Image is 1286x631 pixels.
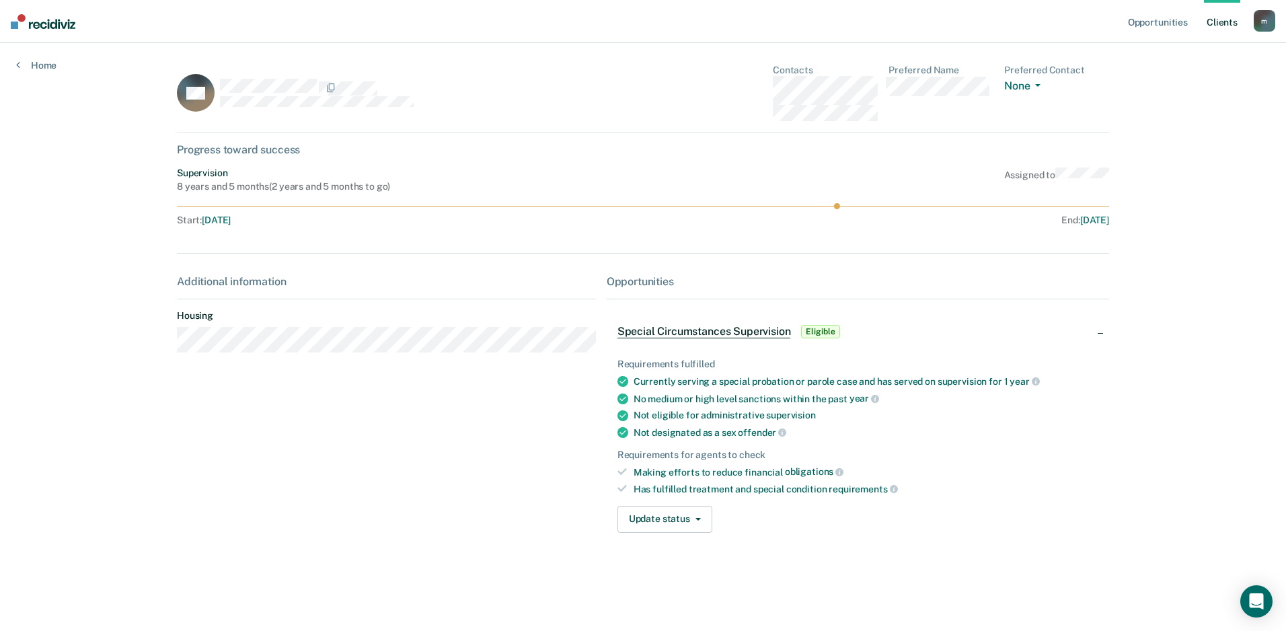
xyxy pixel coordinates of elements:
span: Special Circumstances Supervision [617,325,791,338]
div: Opportunities [607,275,1109,288]
span: offender [738,427,786,438]
span: [DATE] [202,215,231,225]
dt: Preferred Contact [1004,65,1109,76]
div: Start : [177,215,644,226]
dt: Housing [177,310,596,322]
img: Recidiviz [11,14,75,29]
span: requirements [829,484,897,494]
div: Not eligible for administrative [634,410,1098,421]
div: Not designated as a sex [634,426,1098,439]
button: None [1004,79,1046,95]
div: Requirements for agents to check [617,449,1098,461]
span: obligations [785,466,843,477]
dt: Contacts [773,65,878,76]
div: Special Circumstances SupervisionEligible [607,310,1109,353]
div: Has fulfilled treatment and special condition [634,483,1098,495]
span: year [1010,376,1039,387]
span: Eligible [801,325,839,338]
div: 8 years and 5 months ( 2 years and 5 months to go ) [177,181,390,192]
div: Requirements fulfilled [617,359,1098,370]
a: Home [16,59,56,71]
span: [DATE] [1080,215,1109,225]
span: year [849,393,879,404]
div: Supervision [177,168,390,179]
div: Additional information [177,275,596,288]
dt: Preferred Name [888,65,993,76]
div: Currently serving a special probation or parole case and has served on supervision for 1 [634,375,1098,387]
button: m [1254,10,1275,32]
button: Update status [617,506,712,533]
span: supervision [766,410,815,420]
div: End : [649,215,1109,226]
div: Assigned to [1004,168,1109,193]
div: Progress toward success [177,143,1109,156]
div: Open Intercom Messenger [1240,585,1273,618]
div: No medium or high level sanctions within the past [634,393,1098,405]
div: Making efforts to reduce financial [634,466,1098,478]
